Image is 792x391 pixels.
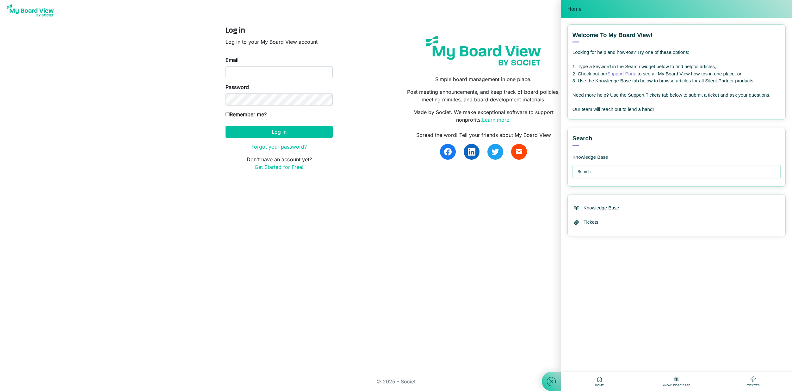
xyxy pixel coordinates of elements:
[255,164,304,170] a: Get Started for Free!
[401,88,566,103] p: Post meeting announcements, and keep track of board policies, meeting minutes, and board developm...
[376,378,416,385] a: © 2025 - Societ
[584,204,619,212] span: Knowledge Base
[593,383,605,388] span: Home
[482,117,511,123] a: Learn more.
[661,383,692,388] span: Knowledge Base
[226,56,238,64] label: Email
[511,144,527,160] a: email
[572,77,770,85] div: 3. Use the Knowledge Base tab below to browse articles for all Silent Partner products.
[515,148,523,156] span: email
[593,375,605,388] div: Home
[444,148,452,156] img: facebook.svg
[226,156,333,171] p: Don't have an account yet?
[572,219,781,227] div: Tickets
[226,38,333,46] p: Log in to your My Board View account
[578,165,779,178] input: Search
[251,144,307,150] a: Forgot your password?
[226,83,249,91] label: Password
[572,204,781,212] div: Knowledge Base
[584,219,598,226] span: Tickets
[572,134,592,143] span: Search
[401,75,566,83] p: Simple board management in one place.
[226,112,230,116] input: Remember me?
[492,148,499,156] img: twitter.svg
[746,375,761,388] div: Tickets
[572,70,770,78] div: 2. Check out our to see all My Board View how-tos in one place, or
[567,6,582,12] span: Home
[226,26,333,35] h4: Log in
[572,49,770,56] div: Looking for help and how-tos? Try one of these options:
[572,31,781,42] div: Welcome to My Board View!
[468,148,475,156] img: linkedin.svg
[401,131,566,139] div: Spread the word! Tell your friends about My Board View
[421,31,546,70] img: my-board-view-societ.svg
[746,383,761,388] span: Tickets
[5,3,56,18] img: My Board View Logo
[572,92,770,99] div: Need more help? Use the Support Tickets tab below to submit a ticket and ask your questions.
[661,375,692,388] div: Knowledge Base
[401,108,566,124] p: Made by Societ. We make exceptional software to support nonprofits.
[607,71,638,76] a: Support Portal
[572,106,770,113] div: Our team will reach out to lend a hand!
[572,146,661,160] div: Knowledge Base
[572,63,770,70] div: 1. Type a keyword in the Search widget below to find helpful articles,
[226,126,333,138] button: Log in
[226,111,267,118] label: Remember me?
